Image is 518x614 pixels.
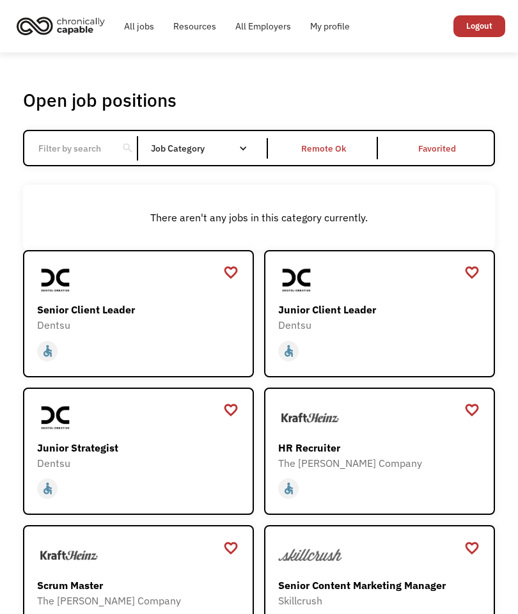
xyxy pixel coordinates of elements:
[37,402,74,434] img: Dentsu
[226,6,301,47] a: All Employers
[278,317,484,333] div: Dentsu
[37,578,243,593] div: Scrum Master
[23,388,254,515] a: DentsuJunior StrategistDentsuaccessible
[453,15,505,37] a: Logout
[301,141,346,156] div: Remote Ok
[37,593,243,608] div: The [PERSON_NAME] Company
[23,89,177,111] h1: Open job positions
[37,264,74,296] img: Dentsu
[23,250,254,377] a: DentsuSenior Client LeaderDentsuaccessible
[31,136,112,161] input: Filter by search
[223,263,239,282] a: favorite_border
[464,539,480,558] a: favorite_border
[278,440,484,455] div: HR Recruiter
[264,250,495,377] a: DentsuJunior Client LeaderDentsuaccessible
[23,130,495,167] form: Email Form
[464,400,480,420] a: favorite_border
[164,6,226,47] a: Resources
[282,479,295,498] div: accessible
[37,440,243,455] div: Junior Strategist
[464,263,480,282] a: favorite_border
[301,6,359,47] a: My profile
[151,144,260,153] div: Job Category
[37,302,243,317] div: Senior Client Leader
[381,131,493,166] a: Favorited
[122,139,134,158] div: search
[37,455,243,471] div: Dentsu
[37,317,243,333] div: Dentsu
[13,12,114,40] a: home
[264,388,495,515] a: The Kraft Heinz CompanyHR RecruiterThe [PERSON_NAME] Companyaccessible
[223,539,239,558] a: favorite_border
[278,593,484,608] div: Skillcrush
[278,539,342,571] img: Skillcrush
[151,138,260,159] div: Job Category
[41,342,54,361] div: accessible
[282,342,295,361] div: accessible
[278,264,315,296] img: Dentsu
[41,479,54,498] div: accessible
[13,12,109,40] img: Chronically Capable logo
[278,455,484,471] div: The [PERSON_NAME] Company
[278,578,484,593] div: Senior Content Marketing Manager
[223,400,239,420] a: favorite_border
[268,131,381,166] a: Remote Ok
[29,210,489,225] div: There aren't any jobs in this category currently.
[278,302,484,317] div: Junior Client Leader
[278,402,342,434] img: The Kraft Heinz Company
[37,539,101,571] img: The Kraft Heinz Company
[114,6,164,47] a: All jobs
